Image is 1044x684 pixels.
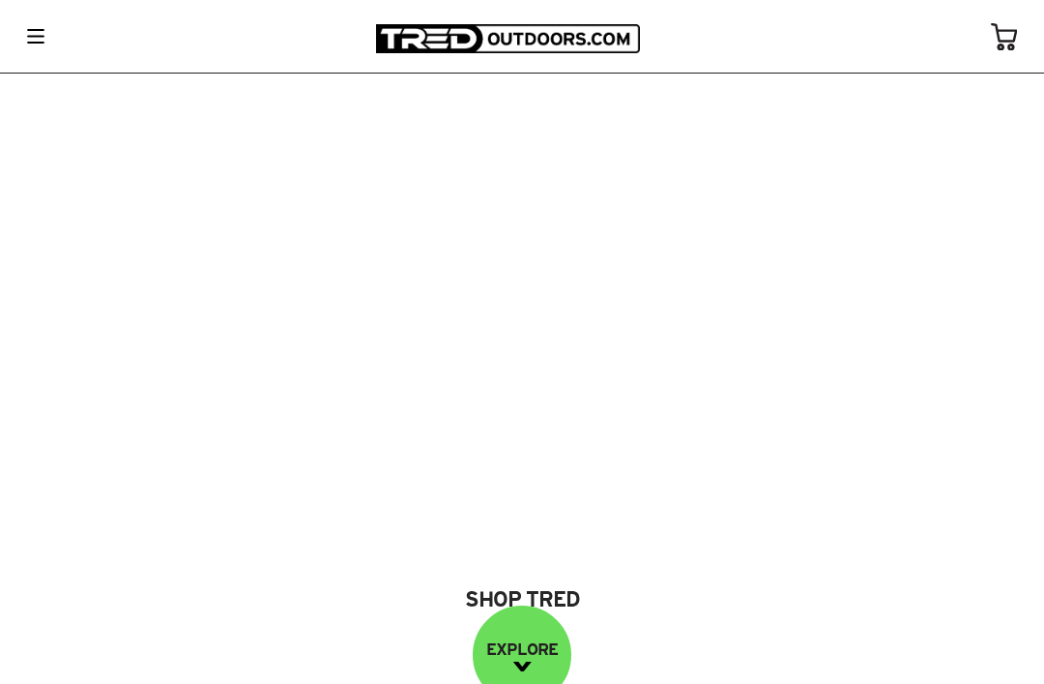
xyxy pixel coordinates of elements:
[403,573,641,625] a: Shop Tred
[991,23,1017,50] img: cart-icon
[513,662,532,671] img: down-image
[27,29,44,44] img: menu-icon
[376,24,640,53] img: TRED Outdoors America
[29,468,1015,524] img: banner-title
